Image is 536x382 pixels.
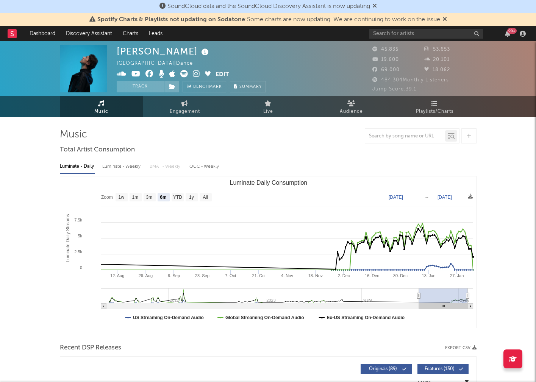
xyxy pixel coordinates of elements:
text: 16. Dec [365,273,379,278]
span: Audience [340,107,363,116]
span: : Some charts are now updating. We are continuing to work on the issue [97,17,440,23]
a: Engagement [143,96,227,117]
text: 21. Oct [252,273,265,278]
span: Live [263,107,273,116]
text: 1w [118,195,124,200]
span: 53.653 [424,47,450,52]
text: Zoom [101,195,113,200]
span: Summary [239,85,262,89]
a: Audience [310,96,393,117]
span: Total Artist Consumption [60,145,135,154]
a: Leads [144,26,168,41]
span: Recent DSP Releases [60,343,121,352]
button: 99+ [505,31,510,37]
input: Search by song name or URL [365,133,445,139]
button: Edit [216,70,229,80]
text: 7.5k [74,218,82,222]
text: 23. Sep [195,273,209,278]
svg: Luminate Daily Consumption [60,176,477,328]
button: Originals(89) [361,364,412,374]
text: 6m [160,195,166,200]
text: 1m [132,195,138,200]
div: [PERSON_NAME] [117,45,211,58]
span: 45.835 [372,47,398,52]
a: Benchmark [183,81,226,92]
a: Music [60,96,143,117]
div: 99 + [507,28,517,34]
input: Search for artists [369,29,483,39]
text: 0 [80,265,82,270]
text: 13. Jan [422,273,435,278]
text: 2025 [460,298,469,302]
span: Spotify Charts & Playlists not updating on Sodatone [97,17,245,23]
span: Music [94,107,108,116]
text: [DATE] [389,195,403,200]
text: 2. Dec [338,273,350,278]
text: 26. Aug [138,273,152,278]
button: Summary [230,81,266,92]
div: Luminate - Weekly [102,160,142,173]
button: Features(130) [417,364,469,374]
span: Features ( 130 ) [422,367,457,371]
span: Originals ( 89 ) [366,367,400,371]
text: Global Streaming On-Demand Audio [225,315,304,320]
div: OCC - Weekly [189,160,220,173]
span: Dismiss [442,17,447,23]
text: [DATE] [438,195,452,200]
a: Dashboard [24,26,61,41]
text: 5k [78,234,82,238]
span: Dismiss [372,3,377,9]
a: Live [227,96,310,117]
text: 1y [189,195,194,200]
text: US Streaming On-Demand Audio [133,315,204,320]
text: Luminate Daily Streams [65,214,70,262]
text: 2.5k [74,249,82,254]
a: Charts [117,26,144,41]
text: 30. Dec [393,273,407,278]
span: 484.304 Monthly Listeners [372,78,449,83]
text: 27. Jan [450,273,464,278]
text: YTD [173,195,182,200]
button: Export CSV [445,346,477,350]
span: 20.101 [424,57,450,62]
span: 18.062 [424,67,450,72]
span: SoundCloud data and the SoundCloud Discovery Assistant is now updating [167,3,370,9]
text: 9. Sep [168,273,180,278]
button: Track [117,81,164,92]
text: 7. Oct [225,273,236,278]
text: 4. Nov [281,273,293,278]
span: Jump Score: 39.1 [372,87,416,92]
a: Discovery Assistant [61,26,117,41]
text: 18. Nov [308,273,322,278]
text: Luminate Daily Consumption [230,179,307,186]
text: 12. Aug [110,273,124,278]
text: → [425,195,429,200]
text: 3m [146,195,152,200]
span: Engagement [170,107,200,116]
div: [GEOGRAPHIC_DATA] | Dance [117,59,202,68]
span: Playlists/Charts [416,107,453,116]
span: 19.600 [372,57,399,62]
text: All [203,195,208,200]
span: 69.000 [372,67,400,72]
div: Luminate - Daily [60,160,95,173]
text: Ex-US Streaming On-Demand Audio [327,315,405,320]
a: Playlists/Charts [393,96,477,117]
span: Benchmark [193,83,222,92]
